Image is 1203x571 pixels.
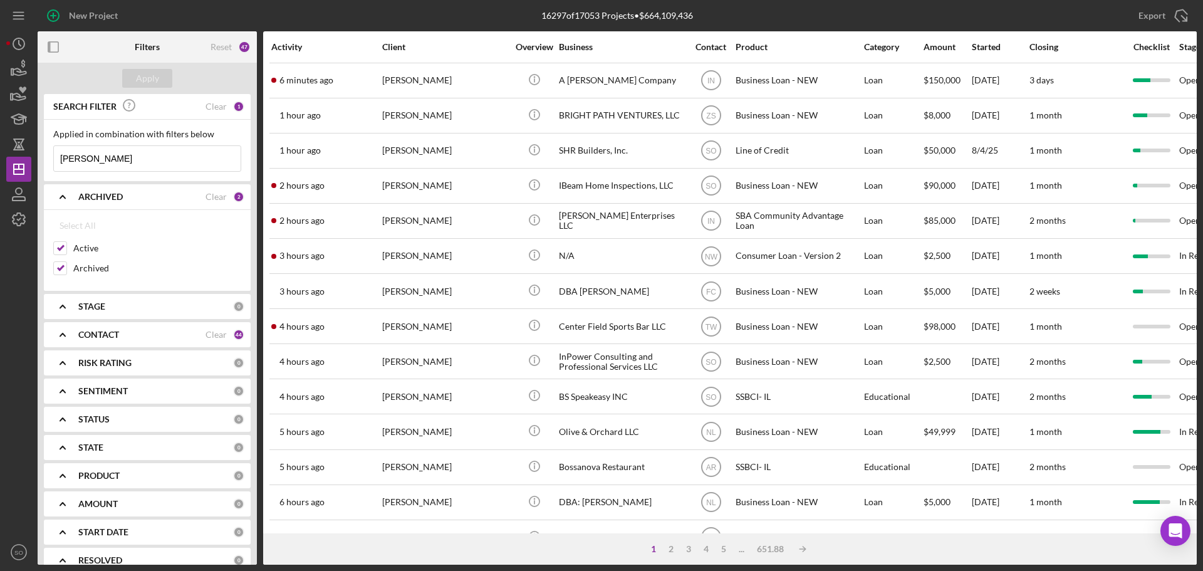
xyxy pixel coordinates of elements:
[559,486,684,519] div: DBA: [PERSON_NAME]
[233,526,244,538] div: 0
[706,392,716,401] text: SO
[972,99,1028,132] div: [DATE]
[736,99,861,132] div: Business Loan - NEW
[864,239,922,273] div: Loan
[736,310,861,343] div: Business Loan - NEW
[707,76,715,85] text: IN
[972,204,1028,238] div: [DATE]
[541,11,693,21] div: 16297 of 17053 Projects • $664,109,436
[680,544,697,554] div: 3
[233,555,244,566] div: 0
[233,442,244,453] div: 0
[1029,42,1123,52] div: Closing
[279,322,325,332] time: 2025-08-13 16:22
[279,392,325,402] time: 2025-08-13 15:55
[279,357,325,367] time: 2025-08-13 16:17
[864,275,922,308] div: Loan
[206,192,227,202] div: Clear
[924,486,971,519] div: $5,000
[864,134,922,167] div: Loan
[736,64,861,97] div: Business Loan - NEW
[864,204,922,238] div: Loan
[279,181,325,191] time: 2025-08-13 17:41
[864,380,922,413] div: Educational
[382,64,508,97] div: [PERSON_NAME]
[122,69,172,88] button: Apply
[972,380,1028,413] div: [DATE]
[53,213,102,238] button: Select All
[233,101,244,112] div: 1
[924,239,971,273] div: $2,500
[732,544,751,554] div: ...
[864,64,922,97] div: Loan
[706,147,716,155] text: SO
[1029,391,1066,402] time: 2 months
[1125,42,1178,52] div: Checklist
[279,497,325,507] time: 2025-08-13 14:00
[382,310,508,343] div: [PERSON_NAME]
[382,486,508,519] div: [PERSON_NAME]
[1160,516,1190,546] div: Open Intercom Messenger
[706,182,716,191] text: SO
[233,191,244,202] div: 2
[924,204,971,238] div: $85,000
[382,275,508,308] div: [PERSON_NAME]
[559,310,684,343] div: Center Field Sports Bar LLC
[382,415,508,448] div: [PERSON_NAME]
[706,533,716,542] text: LG
[78,386,128,396] b: SENTIMENT
[864,310,922,343] div: Loan
[736,345,861,378] div: Business Loan - NEW
[233,301,244,312] div: 0
[707,217,715,226] text: IN
[279,251,325,261] time: 2025-08-13 17:03
[736,42,861,52] div: Product
[511,42,558,52] div: Overview
[1126,3,1197,28] button: Export
[382,380,508,413] div: [PERSON_NAME]
[382,42,508,52] div: Client
[697,544,715,554] div: 4
[136,69,159,88] div: Apply
[382,204,508,238] div: [PERSON_NAME]
[864,415,922,448] div: Loan
[662,544,680,554] div: 2
[972,42,1028,52] div: Started
[559,169,684,202] div: IBeam Home Inspections, LLC
[206,102,227,112] div: Clear
[78,358,132,368] b: RISK RATING
[73,262,241,275] label: Archived
[972,310,1028,343] div: [DATE]
[279,110,321,120] time: 2025-08-13 18:51
[864,99,922,132] div: Loan
[972,521,1028,554] div: [DATE]
[38,3,130,28] button: New Project
[233,357,244,369] div: 0
[972,239,1028,273] div: [DATE]
[78,499,118,509] b: AMOUNT
[924,521,971,554] div: $2,500
[736,134,861,167] div: Line of Credit
[78,301,105,312] b: STAGE
[736,239,861,273] div: Consumer Loan - Version 2
[706,463,716,472] text: AR
[736,415,861,448] div: Business Loan - NEW
[78,471,120,481] b: PRODUCT
[382,239,508,273] div: [PERSON_NAME]
[279,216,325,226] time: 2025-08-13 17:38
[559,275,684,308] div: DBA [PERSON_NAME]
[78,555,122,565] b: RESOLVED
[559,239,684,273] div: N/A
[736,204,861,238] div: SBA Community Advantage Loan
[1029,461,1066,472] time: 2 months
[559,451,684,484] div: Bossanova Restaurant
[972,415,1028,448] div: [DATE]
[705,322,717,331] text: TW
[924,64,971,97] div: $150,000
[279,427,325,437] time: 2025-08-13 15:15
[559,99,684,132] div: BRIGHT PATH VENTURES, LLC
[706,112,716,120] text: ZS
[924,42,971,52] div: Amount
[736,169,861,202] div: Business Loan - NEW
[1029,215,1066,226] time: 2 months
